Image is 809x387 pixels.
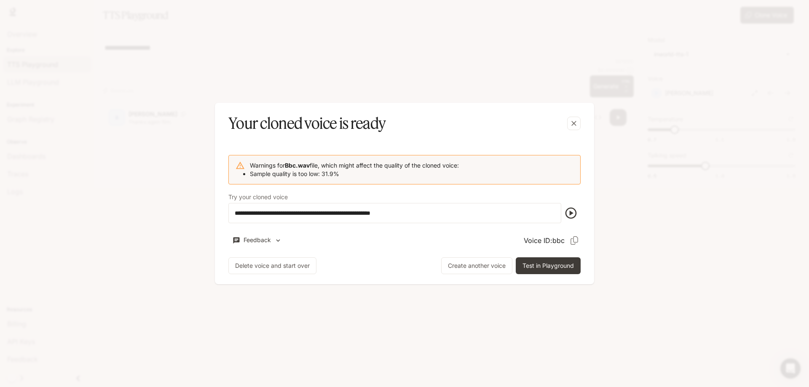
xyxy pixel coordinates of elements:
div: Warnings for file, which might affect the quality of the cloned voice: [250,158,459,181]
button: Feedback [228,233,286,247]
h5: Your cloned voice is ready [228,113,386,134]
p: Voice ID: bbc [524,235,565,246]
button: Delete voice and start over [228,257,316,274]
li: Sample quality is too low: 31.9% [250,170,459,178]
b: Bbc.wav [285,162,310,169]
button: Test in Playground [516,257,581,274]
button: Copy Voice ID [568,234,581,247]
button: Create another voice [441,257,512,274]
p: Try your cloned voice [228,194,288,200]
